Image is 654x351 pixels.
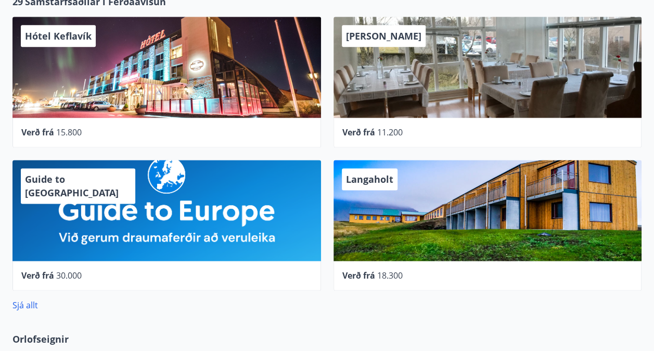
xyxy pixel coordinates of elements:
[25,30,92,42] span: Hótel Keflavík
[56,127,82,138] span: 15.800
[346,173,393,185] span: Langaholt
[342,127,375,138] span: Verð frá
[21,270,54,281] span: Verð frá
[346,30,421,42] span: [PERSON_NAME]
[21,127,54,138] span: Verð frá
[342,270,375,281] span: Verð frá
[56,270,82,281] span: 30.000
[12,299,38,311] a: Sjá allt
[377,127,403,138] span: 11.200
[377,270,403,281] span: 18.300
[25,173,119,199] span: Guide to [GEOGRAPHIC_DATA]
[12,332,69,346] span: Orlofseignir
